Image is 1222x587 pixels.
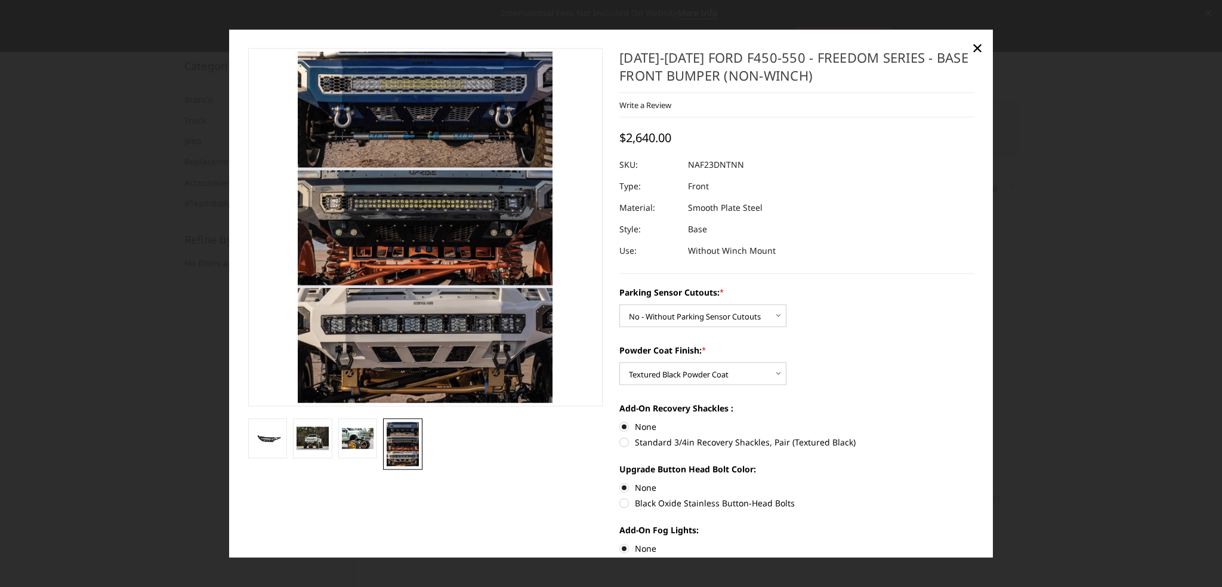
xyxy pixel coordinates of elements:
[619,240,679,262] dt: Use:
[619,558,974,570] label: Rigid 20200 Radiance Pods - White Blacklight (pair)
[688,197,763,219] dd: Smooth Plate Steel
[619,286,974,299] label: Parking Sensor Cutouts:
[619,524,974,536] label: Add-On Fog Lights:
[619,344,974,356] label: Powder Coat Finish:
[972,35,983,60] span: ×
[619,463,974,475] label: Upgrade Button Head Bolt Color:
[619,197,679,219] dt: Material:
[688,176,709,197] dd: Front
[619,420,974,433] label: None
[619,497,974,509] label: Black Oxide Stainless Button-Head Bolts
[1162,530,1222,587] iframe: Chat Widget
[968,38,987,57] a: Close
[688,154,744,176] dd: NAF23DNTNN
[619,481,974,494] label: None
[342,428,374,448] img: 2023-2025 Ford F450-550 - Freedom Series - Base Front Bumper (non-winch)
[688,240,776,262] dd: Without Winch Mount
[619,402,974,414] label: Add-On Recovery Shackles :
[619,542,974,555] label: None
[619,176,679,197] dt: Type:
[252,431,284,446] img: 2023-2025 Ford F450-550 - Freedom Series - Base Front Bumper (non-winch)
[619,436,974,448] label: Standard 3/4in Recovery Shackles, Pair (Textured Black)
[619,99,671,110] a: Write a Review
[248,48,603,407] a: 2023-2025 Ford F450-550 - Freedom Series - Base Front Bumper (non-winch)
[619,154,679,176] dt: SKU:
[619,48,974,93] h1: [DATE]-[DATE] Ford F450-550 - Freedom Series - Base Front Bumper (non-winch)
[619,130,671,146] span: $2,640.00
[619,219,679,240] dt: Style:
[387,422,419,466] img: Multiple lighting options
[297,427,329,450] img: 2023-2025 Ford F450-550 - Freedom Series - Base Front Bumper (non-winch)
[688,219,707,240] dd: Base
